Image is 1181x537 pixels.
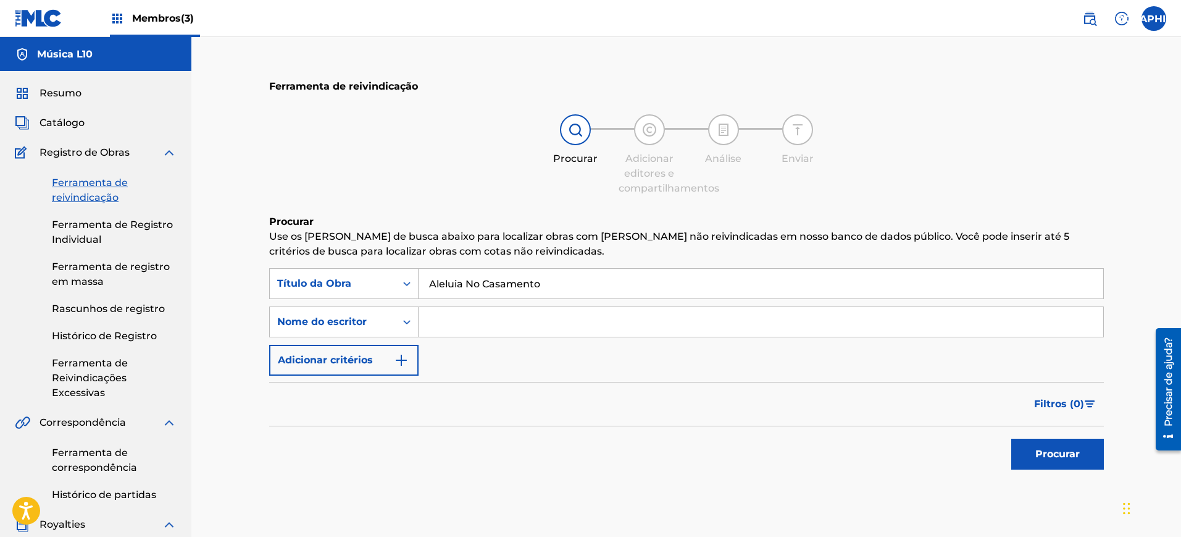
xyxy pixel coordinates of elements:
[162,415,177,430] img: expandir
[1082,11,1097,26] img: procurar
[52,302,177,316] a: Rascunhos de registro
[52,303,165,315] font: Rascunhos de registro
[1027,389,1104,420] button: Filtros (0)
[52,219,173,245] font: Ferramenta de Registro Individual
[553,153,598,164] font: Procurar
[52,446,177,475] a: Ferramenta de correspondência
[705,153,741,164] font: Análise
[277,277,351,289] font: Título da Obra
[40,117,85,129] font: Catálogo
[1077,6,1102,31] a: Pesquisa pública
[52,218,177,247] a: Ferramenta de Registro Individual
[1074,398,1080,410] font: 0
[1114,11,1129,26] img: ajuda
[394,353,409,368] img: 9d2ae6d4665cec9f34b9.svg
[1034,398,1074,410] font: Filtros (
[40,416,126,428] font: Correspondência
[782,153,814,164] font: Enviar
[110,11,125,26] img: Principais detentores de direitos
[52,488,177,502] a: Histórico de partidas
[15,86,30,101] img: Resumo
[52,357,128,399] font: Ferramenta de Reivindicações Excessivas
[37,48,93,60] font: Música L10
[15,517,30,532] img: Royalties
[52,447,137,473] font: Ferramenta de correspondência
[52,261,170,287] font: Ferramenta de registro em massa
[15,116,30,130] img: Catálogo
[40,518,85,530] font: Royalties
[52,489,156,501] font: Histórico de partidas
[1011,439,1104,470] button: Procurar
[15,9,62,27] img: Logotipo da MLC
[269,345,419,376] button: Adicionar critérios
[568,122,583,137] img: ícone indicador de passo para pesquisa
[40,87,81,99] font: Resumo
[1141,6,1166,31] div: Menu do usuário
[132,12,181,24] font: Membros
[1123,490,1130,527] div: Arrastar
[269,80,418,92] font: Ferramenta de reivindicação
[1085,400,1095,408] img: filtro
[162,145,177,160] img: expandir
[1109,6,1134,31] div: Ajuda
[37,47,93,62] h5: Música L10
[269,216,314,227] font: Procurar
[790,122,805,137] img: ícone indicador de etapa para Enviar
[278,354,373,366] font: Adicionar critérios
[52,330,157,342] font: Histórico de Registro
[52,175,177,205] a: Ferramenta de reivindicação
[277,316,367,328] font: Nome do escritor
[15,47,30,62] img: Contas
[52,329,177,344] a: Histórico de Registro
[1035,448,1080,460] font: Procurar
[40,146,130,158] font: Registro de Obras
[15,86,81,101] a: ResumoResumo
[1119,478,1181,537] iframe: Widget de bate-papo
[1080,398,1084,410] font: )
[52,260,177,289] a: Ferramenta de registro em massa
[15,116,85,130] a: CatálogoCatálogo
[15,145,31,160] img: Registro de Obras
[181,12,194,24] font: (3)
[52,356,177,400] a: Ferramenta de Reivindicações Excessivas
[716,122,731,137] img: ícone indicador de passos para revisão
[52,177,128,203] font: Ferramenta de reivindicação
[1146,323,1181,456] iframe: Centro de Recursos
[162,517,177,532] img: expandir
[642,122,657,137] img: ícone indicador de etapas para Adicionar editores e compartilhamentos
[619,153,719,194] font: Adicionar editores e compartilhamentos
[269,230,1069,257] font: Use os [PERSON_NAME] de busca abaixo para localizar obras com [PERSON_NAME] não reivindicadas em ...
[269,268,1104,476] form: Formulário de Pesquisa
[15,415,30,430] img: Correspondência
